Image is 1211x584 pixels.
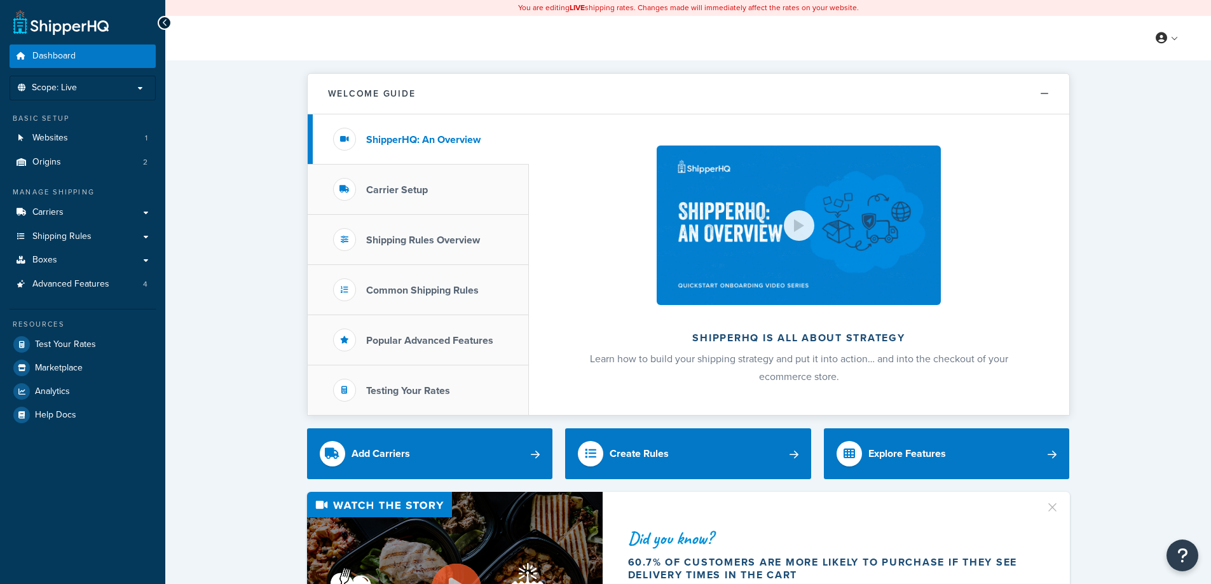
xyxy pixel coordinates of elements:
a: Analytics [10,380,156,403]
li: Origins [10,151,156,174]
a: Test Your Rates [10,333,156,356]
span: Marketplace [35,363,83,374]
a: Carriers [10,201,156,224]
span: Shipping Rules [32,231,92,242]
span: 2 [143,157,147,168]
span: Websites [32,133,68,144]
a: Add Carriers [307,428,553,479]
span: Boxes [32,255,57,266]
a: Origins2 [10,151,156,174]
h3: Testing Your Rates [366,385,450,397]
span: Carriers [32,207,64,218]
a: Explore Features [824,428,1070,479]
span: Analytics [35,386,70,397]
h3: Common Shipping Rules [366,285,479,296]
a: Help Docs [10,404,156,426]
div: 60.7% of customers are more likely to purchase if they see delivery times in the cart [628,556,1030,581]
span: Advanced Features [32,279,109,290]
h2: Welcome Guide [328,89,416,98]
b: LIVE [570,2,585,13]
a: Advanced Features4 [10,273,156,296]
li: Advanced Features [10,273,156,296]
span: Origins [32,157,61,168]
div: Add Carriers [352,445,410,463]
a: Shipping Rules [10,225,156,248]
div: Resources [10,319,156,330]
a: Websites1 [10,126,156,150]
a: Dashboard [10,44,156,68]
span: Help Docs [35,410,76,421]
div: Explore Features [868,445,946,463]
h3: Carrier Setup [366,184,428,196]
span: Test Your Rates [35,339,96,350]
span: Learn how to build your shipping strategy and put it into action… and into the checkout of your e... [590,351,1008,384]
div: Manage Shipping [10,187,156,198]
div: Create Rules [610,445,669,463]
img: ShipperHQ is all about strategy [657,146,940,305]
h3: ShipperHQ: An Overview [366,134,481,146]
button: Welcome Guide [308,74,1069,114]
a: Boxes [10,248,156,272]
span: Dashboard [32,51,76,62]
h3: Popular Advanced Features [366,335,493,346]
div: Basic Setup [10,113,156,124]
a: Marketplace [10,357,156,379]
span: Scope: Live [32,83,77,93]
span: 4 [143,279,147,290]
h3: Shipping Rules Overview [366,234,480,246]
a: Create Rules [565,428,811,479]
li: Websites [10,126,156,150]
div: Did you know? [628,529,1030,547]
h2: ShipperHQ is all about strategy [563,332,1036,344]
button: Open Resource Center [1167,540,1198,571]
span: 1 [145,133,147,144]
